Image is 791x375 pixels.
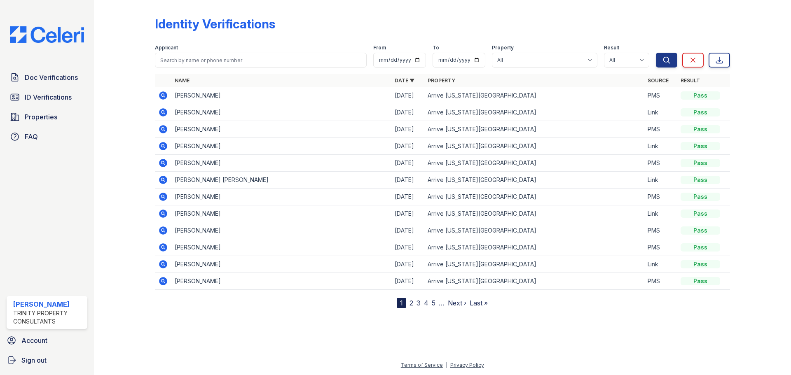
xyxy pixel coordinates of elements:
[171,222,391,239] td: [PERSON_NAME]
[391,189,424,205] td: [DATE]
[397,298,406,308] div: 1
[424,273,644,290] td: Arrive [US_STATE][GEOGRAPHIC_DATA]
[644,172,677,189] td: Link
[470,299,488,307] a: Last »
[25,72,78,82] span: Doc Verifications
[155,44,178,51] label: Applicant
[391,87,424,104] td: [DATE]
[681,226,720,235] div: Pass
[391,138,424,155] td: [DATE]
[171,87,391,104] td: [PERSON_NAME]
[424,155,644,172] td: Arrive [US_STATE][GEOGRAPHIC_DATA]
[7,69,87,86] a: Doc Verifications
[391,172,424,189] td: [DATE]
[424,256,644,273] td: Arrive [US_STATE][GEOGRAPHIC_DATA]
[681,260,720,268] div: Pass
[644,104,677,121] td: Link
[171,205,391,222] td: [PERSON_NAME]
[681,108,720,116] div: Pass
[644,87,677,104] td: PMS
[424,239,644,256] td: Arrive [US_STATE][GEOGRAPHIC_DATA]
[391,256,424,273] td: [DATE]
[681,77,700,84] a: Result
[681,125,720,133] div: Pass
[25,132,38,142] span: FAQ
[424,299,428,307] a: 4
[644,138,677,155] td: Link
[171,155,391,172] td: [PERSON_NAME]
[424,172,644,189] td: Arrive [US_STATE][GEOGRAPHIC_DATA]
[681,243,720,252] div: Pass
[424,121,644,138] td: Arrive [US_STATE][GEOGRAPHIC_DATA]
[424,205,644,222] td: Arrive [US_STATE][GEOGRAPHIC_DATA]
[492,44,514,51] label: Property
[3,26,91,43] img: CE_Logo_Blue-a8612792a0a2168367f1c8372b55b34899dd931a85d93a1a3d3e32e68fde9ad4.png
[424,87,644,104] td: Arrive [US_STATE][GEOGRAPHIC_DATA]
[681,176,720,184] div: Pass
[410,299,413,307] a: 2
[391,205,424,222] td: [DATE]
[373,44,386,51] label: From
[424,104,644,121] td: Arrive [US_STATE][GEOGRAPHIC_DATA]
[395,77,414,84] a: Date ▼
[439,298,445,308] span: …
[21,355,47,365] span: Sign out
[644,155,677,172] td: PMS
[428,77,455,84] a: Property
[604,44,619,51] label: Result
[648,77,669,84] a: Source
[424,222,644,239] td: Arrive [US_STATE][GEOGRAPHIC_DATA]
[644,239,677,256] td: PMS
[7,89,87,105] a: ID Verifications
[7,128,87,145] a: FAQ
[7,109,87,125] a: Properties
[171,273,391,290] td: [PERSON_NAME]
[25,112,57,122] span: Properties
[391,104,424,121] td: [DATE]
[171,138,391,155] td: [PERSON_NAME]
[13,299,84,309] div: [PERSON_NAME]
[644,222,677,239] td: PMS
[391,222,424,239] td: [DATE]
[13,309,84,326] div: Trinity Property Consultants
[681,210,720,218] div: Pass
[391,239,424,256] td: [DATE]
[450,362,484,368] a: Privacy Policy
[21,335,47,345] span: Account
[171,239,391,256] td: [PERSON_NAME]
[644,273,677,290] td: PMS
[681,142,720,150] div: Pass
[171,121,391,138] td: [PERSON_NAME]
[391,155,424,172] td: [DATE]
[644,256,677,273] td: Link
[644,205,677,222] td: Link
[3,332,91,349] a: Account
[391,121,424,138] td: [DATE]
[681,277,720,285] div: Pass
[644,121,677,138] td: PMS
[171,256,391,273] td: [PERSON_NAME]
[171,189,391,205] td: [PERSON_NAME]
[3,352,91,368] a: Sign out
[175,77,190,84] a: Name
[401,362,443,368] a: Terms of Service
[171,172,391,189] td: [PERSON_NAME] [PERSON_NAME]
[424,138,644,155] td: Arrive [US_STATE][GEOGRAPHIC_DATA]
[25,92,72,102] span: ID Verifications
[644,189,677,205] td: PMS
[681,159,720,167] div: Pass
[155,53,367,68] input: Search by name or phone number
[448,299,466,307] a: Next ›
[433,44,439,51] label: To
[155,16,275,31] div: Identity Verifications
[417,299,421,307] a: 3
[391,273,424,290] td: [DATE]
[681,193,720,201] div: Pass
[446,362,447,368] div: |
[681,91,720,100] div: Pass
[171,104,391,121] td: [PERSON_NAME]
[432,299,435,307] a: 5
[424,189,644,205] td: Arrive [US_STATE][GEOGRAPHIC_DATA]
